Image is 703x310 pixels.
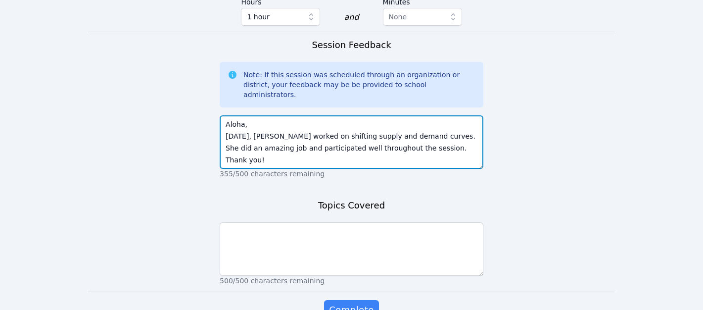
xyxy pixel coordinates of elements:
[220,115,483,169] textarea: Aloha, [DATE], [PERSON_NAME] worked on shifting supply and demand curves. She did an amazing job ...
[312,38,391,52] h3: Session Feedback
[243,70,475,100] div: Note: If this session was scheduled through an organization or district, your feedback may be be ...
[383,8,462,26] button: None
[241,8,320,26] button: 1 hour
[220,169,483,179] p: 355/500 characters remaining
[389,13,407,21] span: None
[220,276,483,286] p: 500/500 characters remaining
[318,199,385,212] h3: Topics Covered
[344,11,359,23] div: and
[247,11,269,23] span: 1 hour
